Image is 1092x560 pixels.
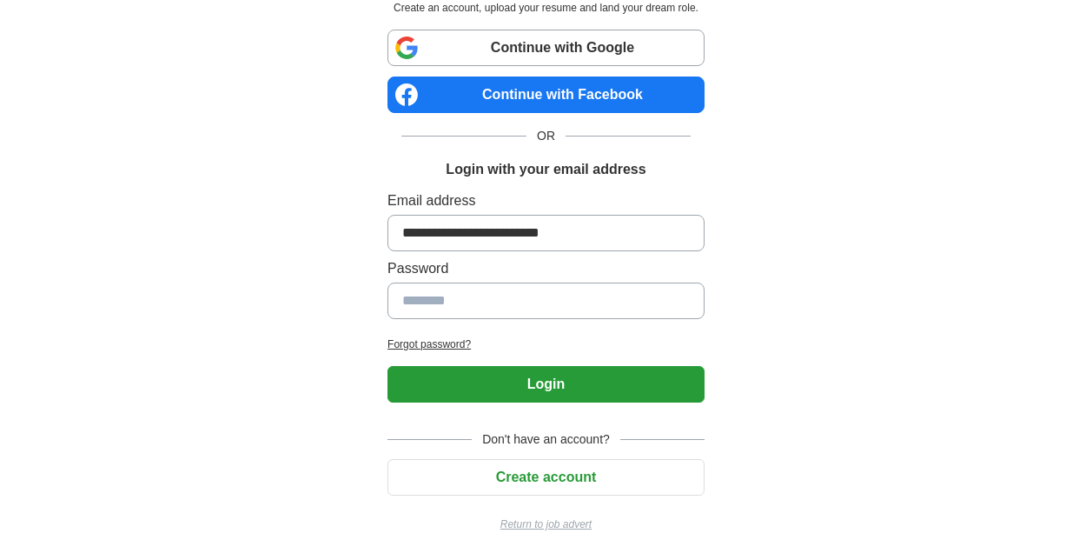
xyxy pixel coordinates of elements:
[472,430,620,449] span: Don't have an account?
[387,459,705,496] button: Create account
[387,190,705,211] label: Email address
[387,258,705,279] label: Password
[387,77,705,113] a: Continue with Facebook
[387,30,705,66] a: Continue with Google
[446,159,645,180] h1: Login with your email address
[387,470,705,484] a: Create account
[387,366,705,403] button: Login
[387,337,705,352] a: Forgot password?
[387,517,705,532] a: Return to job advert
[526,127,566,145] span: OR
